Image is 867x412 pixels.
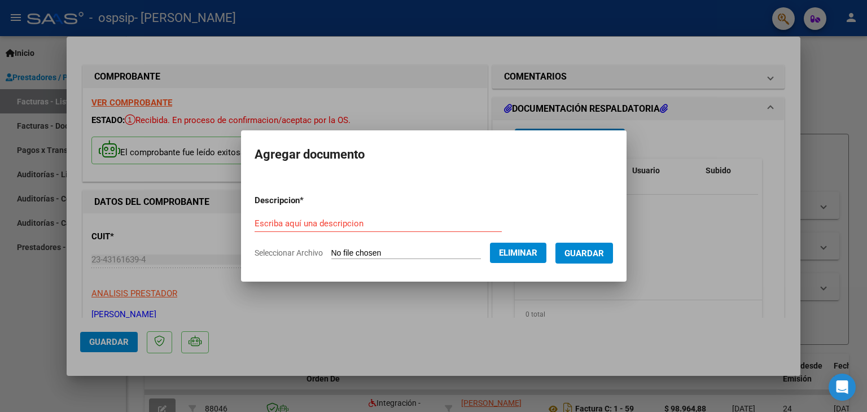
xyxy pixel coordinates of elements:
[555,243,613,264] button: Guardar
[255,144,613,165] h2: Agregar documento
[564,248,604,258] span: Guardar
[829,374,856,401] div: Open Intercom Messenger
[490,243,546,263] button: Eliminar
[255,194,362,207] p: Descripcion
[499,248,537,258] span: Eliminar
[255,248,323,257] span: Seleccionar Archivo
